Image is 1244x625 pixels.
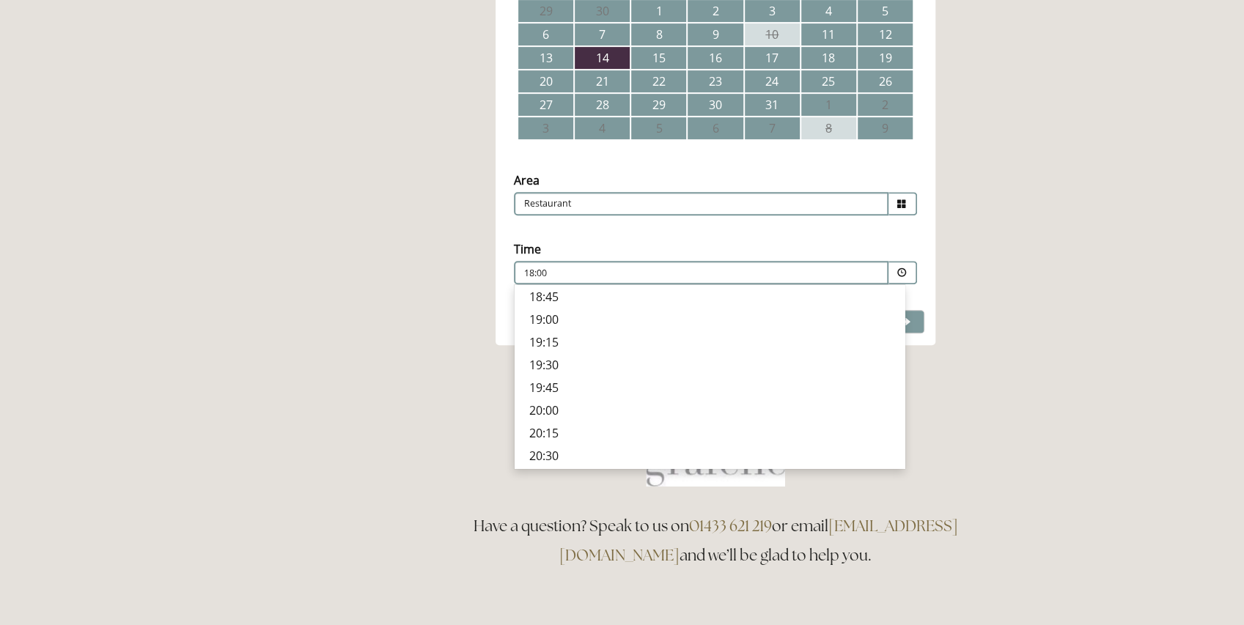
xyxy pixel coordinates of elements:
[801,117,856,139] td: 8
[529,448,890,464] p: 20:30
[631,70,686,92] td: 22
[524,267,790,280] p: 18:00
[575,23,630,45] td: 7
[801,94,856,116] td: 1
[801,47,856,69] td: 18
[529,311,890,328] p: 19:00
[688,47,743,69] td: 16
[518,23,573,45] td: 6
[688,117,743,139] td: 6
[518,117,573,139] td: 3
[529,402,890,418] p: 20:00
[858,94,913,116] td: 2
[858,47,913,69] td: 19
[689,516,772,536] a: 01433 621 219
[631,94,686,116] td: 29
[575,94,630,116] td: 28
[858,70,913,92] td: 26
[688,70,743,92] td: 23
[745,94,800,116] td: 31
[688,23,743,45] td: 9
[745,47,800,69] td: 17
[529,334,890,350] p: 19:15
[518,70,573,92] td: 20
[631,117,686,139] td: 5
[745,70,800,92] td: 24
[745,23,800,45] td: 10
[529,357,890,373] p: 19:30
[801,70,856,92] td: 25
[801,23,856,45] td: 11
[688,94,743,116] td: 30
[631,47,686,69] td: 15
[529,425,890,441] p: 20:15
[514,241,541,257] label: Time
[514,172,540,188] label: Area
[518,47,573,69] td: 13
[631,23,686,45] td: 8
[518,94,573,116] td: 27
[575,70,630,92] td: 21
[575,47,630,69] td: 14
[529,380,890,396] p: 19:45
[745,117,800,139] td: 7
[459,511,973,570] h3: Have a question? Speak to us on or email and we’ll be glad to help you.
[858,117,913,139] td: 9
[529,289,890,305] p: 18:45
[575,117,630,139] td: 4
[858,23,913,45] td: 12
